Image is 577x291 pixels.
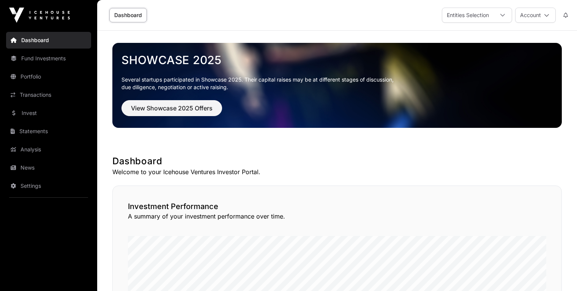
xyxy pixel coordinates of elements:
[128,201,546,212] h2: Investment Performance
[128,212,546,221] p: A summary of your investment performance over time.
[109,8,147,22] a: Dashboard
[6,105,91,121] a: Invest
[6,159,91,176] a: News
[6,87,91,103] a: Transactions
[6,50,91,67] a: Fund Investments
[6,141,91,158] a: Analysis
[9,8,70,23] img: Icehouse Ventures Logo
[112,43,562,128] img: Showcase 2025
[131,104,213,113] span: View Showcase 2025 Offers
[6,32,91,49] a: Dashboard
[6,123,91,140] a: Statements
[121,108,222,115] a: View Showcase 2025 Offers
[112,167,562,176] p: Welcome to your Icehouse Ventures Investor Portal.
[515,8,556,23] button: Account
[6,68,91,85] a: Portfolio
[112,155,562,167] h1: Dashboard
[121,76,553,91] p: Several startups participated in Showcase 2025. Their capital raises may be at different stages o...
[121,100,222,116] button: View Showcase 2025 Offers
[442,8,493,22] div: Entities Selection
[6,178,91,194] a: Settings
[539,255,577,291] iframe: Chat Widget
[121,53,553,67] a: Showcase 2025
